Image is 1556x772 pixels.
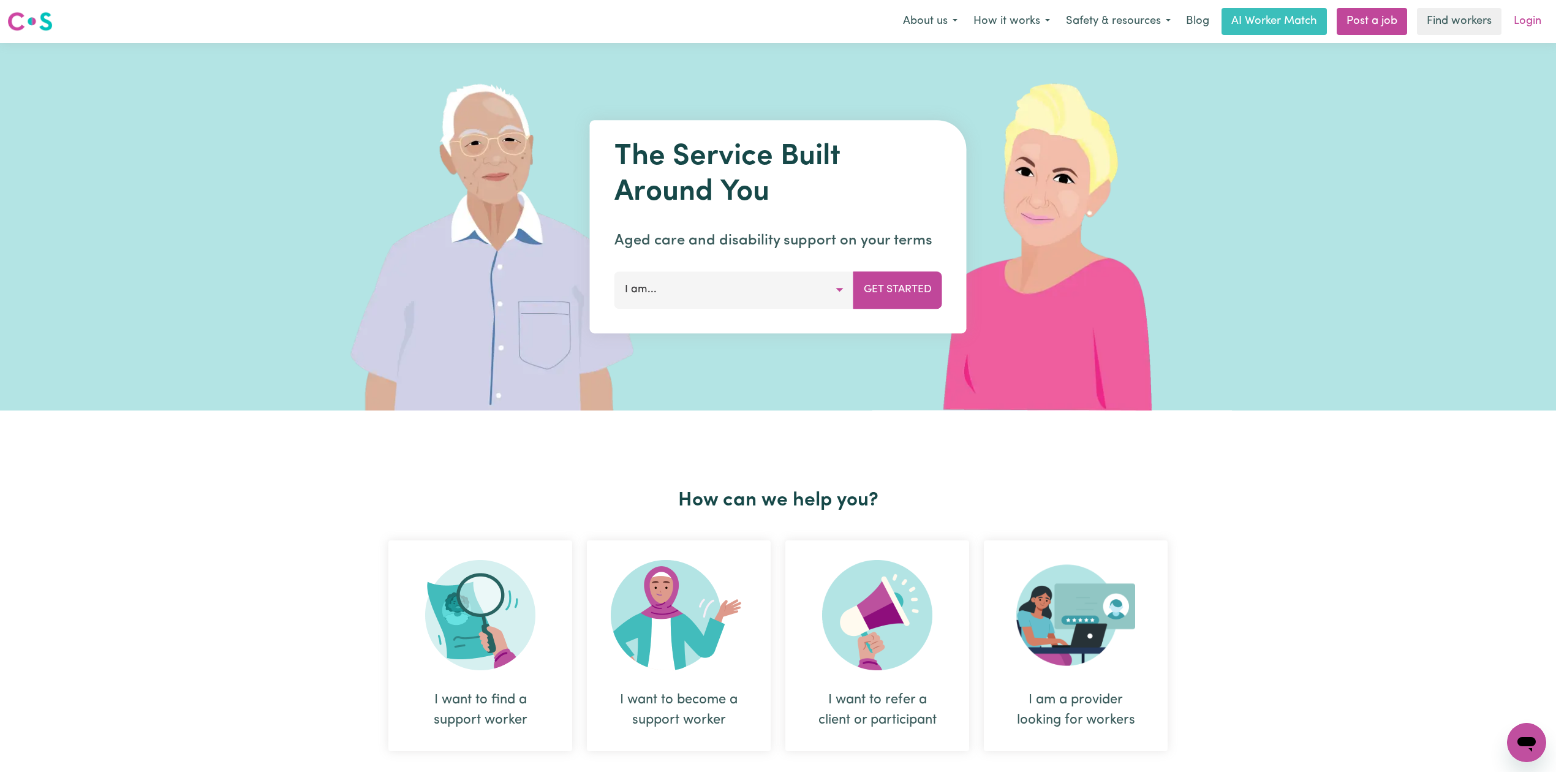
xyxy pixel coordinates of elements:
div: I want to become a support worker [587,540,771,751]
button: Safety & resources [1058,9,1179,34]
a: Find workers [1417,8,1501,35]
img: Become Worker [611,560,747,670]
button: About us [895,9,965,34]
img: Refer [822,560,932,670]
a: Post a job [1337,8,1407,35]
div: I am a provider looking for workers [1013,690,1138,730]
a: Login [1506,8,1549,35]
iframe: Button to launch messaging window [1507,723,1546,762]
button: I am... [614,271,854,308]
div: I want to find a support worker [388,540,572,751]
div: I want to find a support worker [418,690,543,730]
img: Search [425,560,535,670]
button: How it works [965,9,1058,34]
img: Provider [1016,560,1135,670]
div: I am a provider looking for workers [984,540,1168,751]
button: Get Started [853,271,942,308]
p: Aged care and disability support on your terms [614,230,942,252]
h1: The Service Built Around You [614,140,942,210]
div: I want to become a support worker [616,690,741,730]
div: I want to refer a client or participant [785,540,969,751]
div: I want to refer a client or participant [815,690,940,730]
h2: How can we help you? [381,489,1175,512]
a: Careseekers logo [7,7,53,36]
a: AI Worker Match [1222,8,1327,35]
img: Careseekers logo [7,10,53,32]
a: Blog [1179,8,1217,35]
